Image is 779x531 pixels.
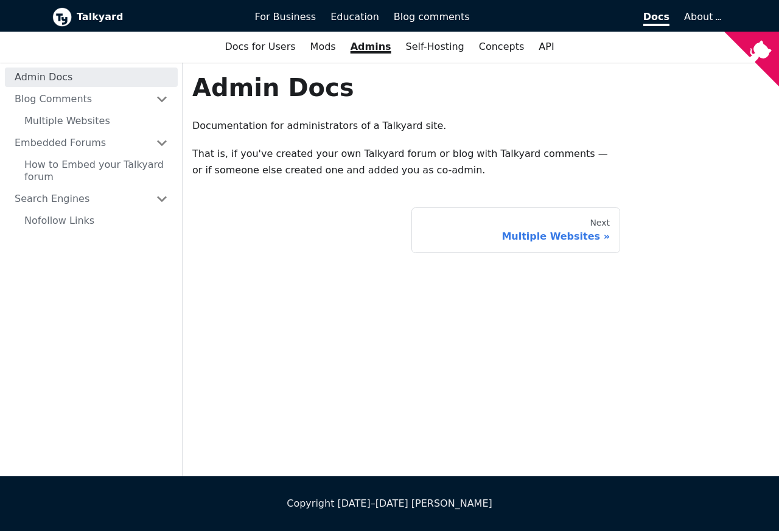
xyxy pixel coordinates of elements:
p: That is, if you've created your own Talkyard forum or blog with Talkyard comments — or if someone... [192,146,620,178]
a: Embedded Forums [5,133,178,153]
a: How to Embed your Talkyard forum [15,155,178,187]
div: Copyright [DATE]–[DATE] [PERSON_NAME] [52,496,727,512]
nav: Docs pages navigation [192,207,620,254]
h1: Admin Docs [192,72,620,103]
a: Docs for Users [217,36,302,57]
div: Next [422,218,610,229]
a: Nofollow Links [15,211,178,231]
a: API [531,36,561,57]
span: Education [330,11,379,23]
div: Multiple Websites [422,231,610,243]
a: Docs [477,7,677,27]
img: Talkyard logo [52,7,72,27]
a: Mods [303,36,343,57]
a: Admin Docs [5,68,178,87]
a: Education [323,7,386,27]
b: Talkyard [77,9,238,25]
a: Admins [343,36,399,57]
a: Self-Hosting [399,36,472,57]
a: Concepts [472,36,532,57]
a: About [684,11,719,23]
span: For Business [255,11,316,23]
a: Search Engines [5,189,178,209]
span: Blog comments [394,11,470,23]
a: For Business [248,7,324,27]
a: Blog comments [386,7,477,27]
a: NextMultiple Websites [411,207,621,254]
p: Documentation for administrators of a Talkyard site. [192,118,620,134]
a: Multiple Websites [15,111,178,131]
a: Talkyard logoTalkyard [52,7,238,27]
span: Docs [643,11,669,26]
a: Blog Comments [5,89,178,109]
